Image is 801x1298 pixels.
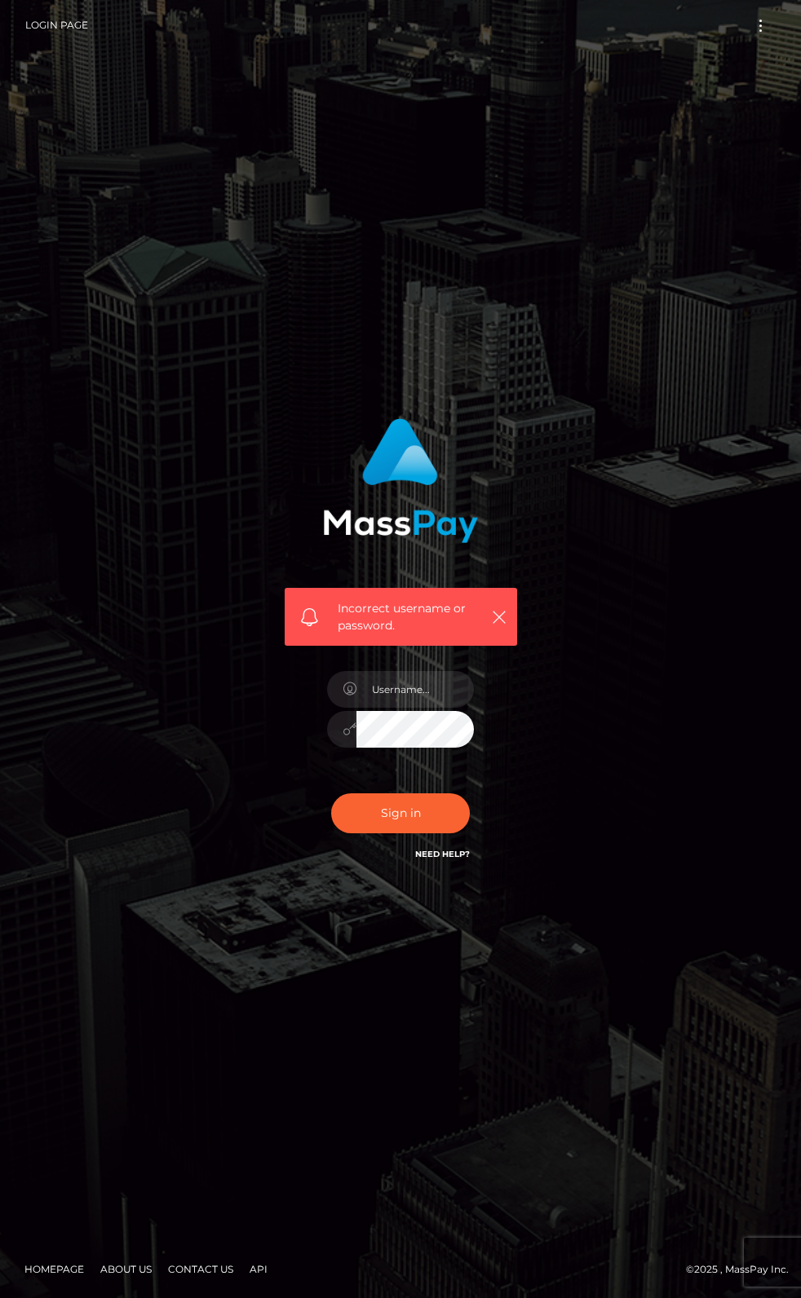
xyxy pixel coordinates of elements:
a: Login Page [25,8,88,42]
div: © 2025 , MassPay Inc. [12,1260,789,1278]
button: Sign in [331,793,470,833]
a: About Us [94,1256,158,1282]
a: API [243,1256,274,1282]
a: Contact Us [162,1256,240,1282]
img: MassPay Login [323,418,478,543]
input: Username... [356,671,474,708]
button: Toggle navigation [746,15,776,37]
a: Need Help? [415,849,470,859]
a: Homepage [18,1256,91,1282]
span: Incorrect username or password. [338,600,483,634]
